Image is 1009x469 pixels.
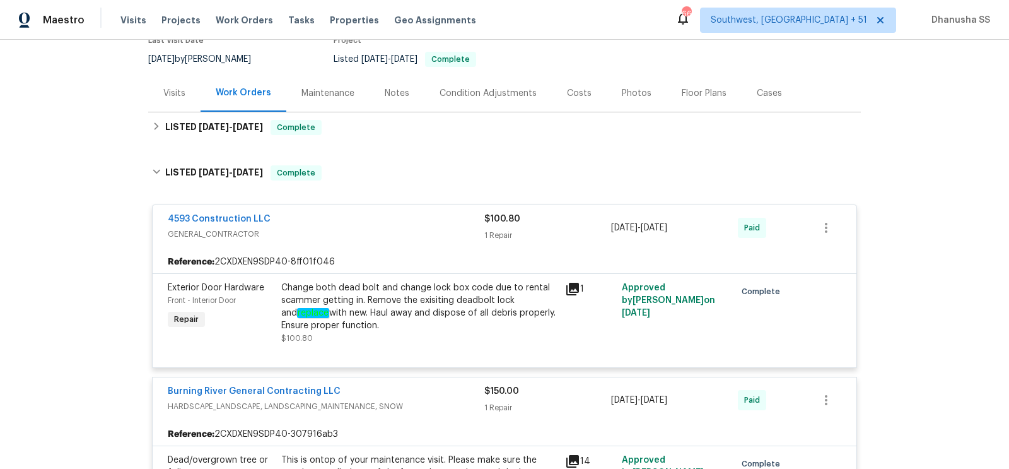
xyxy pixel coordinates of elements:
span: Visits [120,14,146,27]
span: [DATE] [148,55,175,64]
span: Last Visit Date [148,37,204,44]
span: Project [334,37,361,44]
span: Repair [169,313,204,326]
span: Projects [161,14,201,27]
span: - [611,394,667,407]
span: Geo Assignments [394,14,476,27]
em: replace [297,308,329,318]
span: [DATE] [233,122,263,131]
div: Visits [163,87,185,100]
span: HARDSCAPE_LANDSCAPE, LANDSCAPING_MAINTENANCE, SNOW [168,400,484,413]
b: Reference: [168,256,214,268]
span: Exterior Door Hardware [168,283,264,292]
span: Work Orders [216,14,273,27]
a: Burning River General Contracting LLC [168,387,341,396]
h6: LISTED [165,120,263,135]
div: Cases [757,87,782,100]
span: Southwest, [GEOGRAPHIC_DATA] + 51 [711,14,867,27]
span: $100.80 [281,335,313,342]
div: Photos [622,87,651,100]
div: 14 [565,454,614,469]
span: [DATE] [233,168,263,177]
b: Reference: [168,428,214,441]
div: by [PERSON_NAME] [148,52,266,67]
div: Condition Adjustments [440,87,537,100]
span: [DATE] [361,55,388,64]
span: Front - Interior Door [168,297,236,304]
span: Listed [334,55,476,64]
span: [DATE] [641,223,667,232]
h6: LISTED [165,165,263,181]
div: 2CXDXEN9SDP40-8ff01f046 [153,251,856,273]
span: GENERAL_CONTRACTOR [168,228,484,240]
span: Complete [742,285,785,298]
div: LISTED [DATE]-[DATE]Complete [148,153,861,193]
span: Properties [330,14,379,27]
span: Complete [272,121,320,134]
span: Maestro [43,14,85,27]
div: Work Orders [216,86,271,99]
span: $100.80 [484,215,520,223]
span: Approved by [PERSON_NAME] on [622,283,715,318]
span: - [199,168,263,177]
div: Notes [385,87,409,100]
span: - [199,122,263,131]
span: [DATE] [199,122,229,131]
div: 1 Repair [484,229,611,242]
a: 4593 Construction LLC [168,215,271,223]
div: Change both dead bolt and change lock box code due to rental scammer getting in. Remove the exisi... [281,282,557,332]
span: [DATE] [391,55,417,64]
span: Tasks [288,16,315,25]
span: Complete [426,56,475,63]
div: 1 Repair [484,401,611,414]
div: 663 [682,8,691,20]
span: $150.00 [484,387,519,396]
span: Complete [272,167,320,179]
span: [DATE] [611,223,638,232]
div: Maintenance [301,87,354,100]
span: [DATE] [611,396,638,405]
div: Costs [567,87,592,100]
div: LISTED [DATE]-[DATE]Complete [148,112,861,143]
span: Paid [744,394,765,407]
div: 2CXDXEN9SDP40-307916ab3 [153,423,856,446]
div: Floor Plans [682,87,726,100]
span: Dhanusha SS [926,14,990,27]
span: Paid [744,222,765,234]
div: 1 [565,282,614,297]
span: [DATE] [641,396,667,405]
span: [DATE] [199,168,229,177]
span: - [361,55,417,64]
span: - [611,222,667,234]
span: [DATE] [622,309,650,318]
